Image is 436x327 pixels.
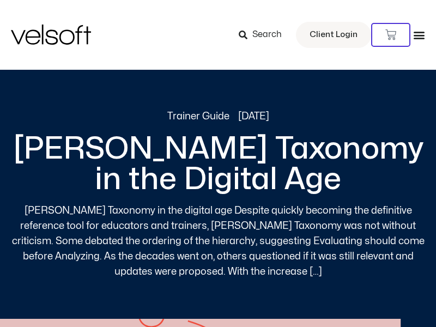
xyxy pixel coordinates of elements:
[252,28,282,42] span: Search
[413,29,425,41] div: Menu Toggle
[296,22,371,48] a: Client Login
[238,109,269,124] span: [DATE]
[310,28,358,42] span: Client Login
[11,203,425,280] p: [PERSON_NAME] Taxonomy in the digital age Despite quickly becoming the definitive reference tool ...
[11,25,91,45] img: Velsoft Training Materials
[239,26,289,44] a: Search
[11,134,425,195] h2: [PERSON_NAME] Taxonomy in the Digital Age
[167,109,229,124] a: Trainer Guide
